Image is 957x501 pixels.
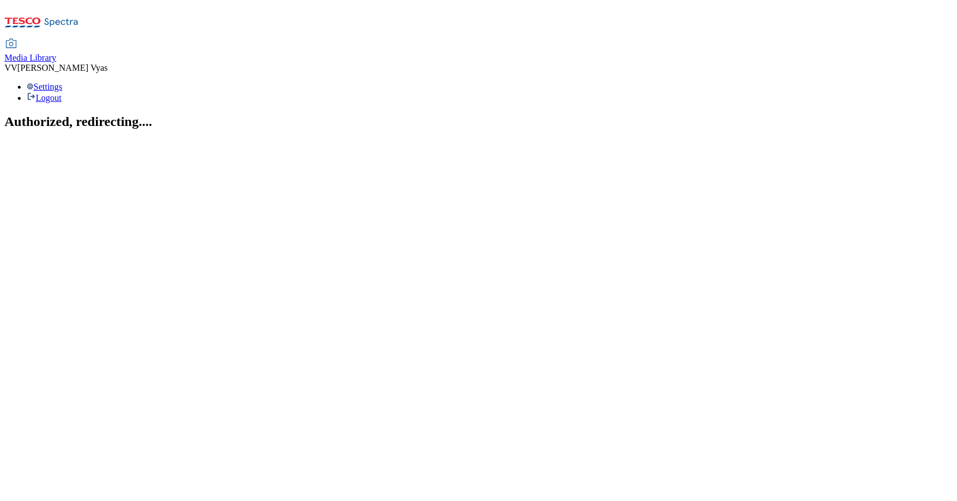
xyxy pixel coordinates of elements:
span: [PERSON_NAME] Vyas [17,63,108,72]
a: Media Library [4,40,56,63]
a: Logout [27,93,61,103]
a: Settings [27,82,62,91]
h2: Authorized, redirecting.... [4,114,953,129]
span: VV [4,63,17,72]
span: Media Library [4,53,56,62]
